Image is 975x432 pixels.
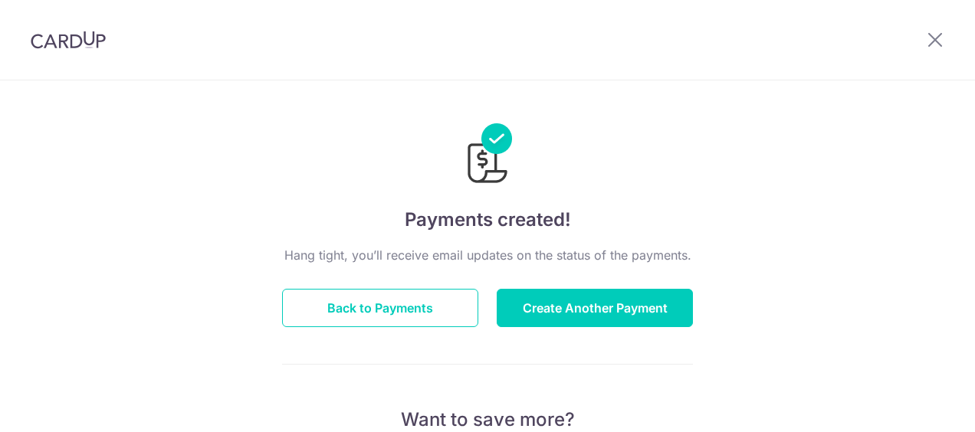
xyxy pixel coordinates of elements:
h4: Payments created! [282,206,693,234]
button: Create Another Payment [497,289,693,327]
img: Payments [463,123,512,188]
p: Hang tight, you’ll receive email updates on the status of the payments. [282,246,693,264]
img: CardUp [31,31,106,49]
p: Want to save more? [282,407,693,432]
button: Back to Payments [282,289,478,327]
